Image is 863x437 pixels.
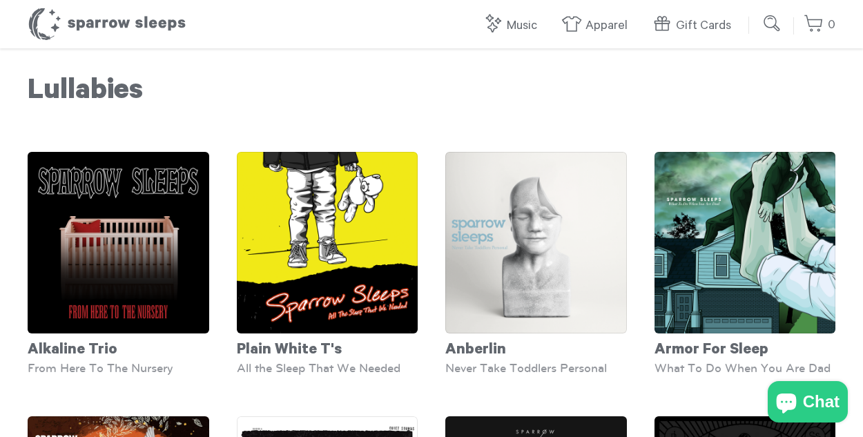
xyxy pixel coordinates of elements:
a: Plain White T's All the Sleep That We Needed [237,152,418,375]
a: Alkaline Trio From Here To The Nursery [28,152,209,375]
h1: Sparrow Sleeps [28,7,186,41]
a: Armor For Sleep What To Do When You Are Dad [654,152,836,375]
h1: Lullabies [28,76,835,110]
a: Music [483,11,544,41]
a: 0 [804,10,835,40]
div: All the Sleep That We Needed [237,361,418,375]
div: From Here To The Nursery [28,361,209,375]
img: ArmorForSleep-WhatToDoWhenYouAreDad-Cover-SparrowSleeps_grande.png [654,152,836,333]
a: Anberlin Never Take Toddlers Personal [445,152,627,375]
div: Alkaline Trio [28,333,209,361]
div: What To Do When You Are Dad [654,361,836,375]
div: Never Take Toddlers Personal [445,361,627,375]
div: Armor For Sleep [654,333,836,361]
inbox-online-store-chat: Shopify online store chat [764,381,852,426]
img: SS-NeverTakeToddlersPersonal-Cover-1600x1600_grande.png [445,152,627,333]
img: SS-FromHereToTheNursery-cover-1600x1600_grande.png [28,152,209,333]
a: Gift Cards [652,11,738,41]
div: Plain White T's [237,333,418,361]
div: Anberlin [445,333,627,361]
img: SparrowSleeps-PlainWhiteT_s-AllTheSleepThatWeNeeded-Cover_grande.png [237,152,418,333]
input: Submit [759,10,786,37]
a: Apparel [561,11,634,41]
